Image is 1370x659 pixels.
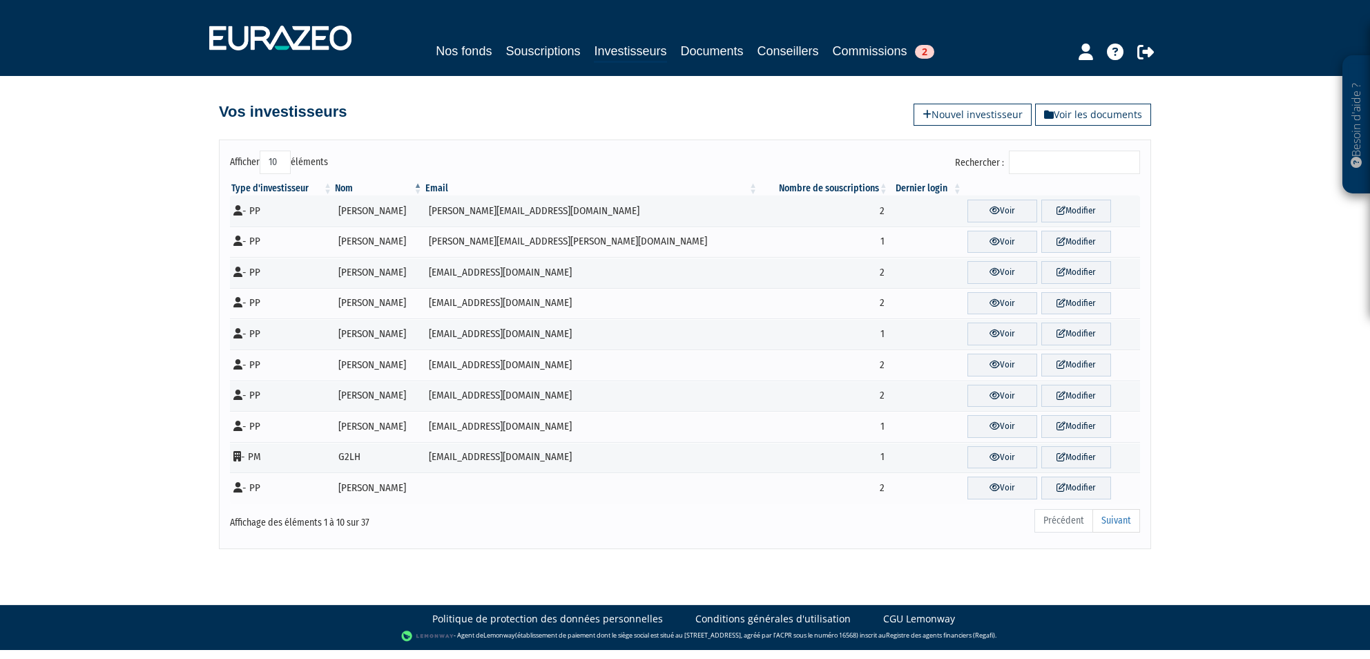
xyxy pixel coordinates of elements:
[230,350,334,381] td: - PP
[334,442,423,473] td: G2LH
[334,195,423,227] td: [PERSON_NAME]
[967,477,1037,499] a: Voir
[1009,151,1140,174] input: Rechercher :
[695,612,851,626] a: Conditions générales d'utilisation
[424,227,760,258] td: [PERSON_NAME][EMAIL_ADDRESS][PERSON_NAME][DOMAIN_NAME]
[1041,292,1111,315] a: Modifier
[1041,446,1111,469] a: Modifier
[401,629,454,643] img: logo-lemonway.png
[424,182,760,195] th: Email : activer pour trier la colonne par ordre croissant
[889,182,963,195] th: Dernier login : activer pour trier la colonne par ordre croissant
[915,45,934,59] span: 2
[955,151,1140,174] label: Rechercher :
[424,257,760,288] td: [EMAIL_ADDRESS][DOMAIN_NAME]
[230,508,597,530] div: Affichage des éléments 1 à 10 sur 37
[759,318,889,350] td: 1
[483,631,515,640] a: Lemonway
[833,41,934,61] a: Commissions2
[967,323,1037,345] a: Voir
[334,257,423,288] td: [PERSON_NAME]
[424,318,760,350] td: [EMAIL_ADDRESS][DOMAIN_NAME]
[424,288,760,319] td: [EMAIL_ADDRESS][DOMAIN_NAME]
[967,200,1037,222] a: Voir
[230,318,334,350] td: - PP
[260,151,291,174] select: Afficheréléments
[209,26,351,50] img: 1732889491-logotype_eurazeo_blanc_rvb.png
[334,288,423,319] td: [PERSON_NAME]
[505,41,580,61] a: Souscriptions
[424,411,760,442] td: [EMAIL_ADDRESS][DOMAIN_NAME]
[1349,63,1364,187] p: Besoin d'aide ?
[334,411,423,442] td: [PERSON_NAME]
[230,182,334,195] th: Type d'investisseur : activer pour trier la colonne par ordre croissant
[230,411,334,442] td: - PP
[1092,509,1140,533] a: Suivant
[967,354,1037,376] a: Voir
[967,261,1037,284] a: Voir
[436,41,492,61] a: Nos fonds
[759,442,889,473] td: 1
[230,381,334,412] td: - PP
[594,41,666,63] a: Investisseurs
[967,446,1037,469] a: Voir
[883,612,955,626] a: CGU Lemonway
[230,257,334,288] td: - PP
[14,629,1356,643] div: - Agent de (établissement de paiement dont le siège social est situé au [STREET_ADDRESS], agréé p...
[1041,200,1111,222] a: Modifier
[759,227,889,258] td: 1
[759,381,889,412] td: 2
[759,257,889,288] td: 2
[759,195,889,227] td: 2
[886,631,995,640] a: Registre des agents financiers (Regafi)
[967,292,1037,315] a: Voir
[967,415,1037,438] a: Voir
[424,350,760,381] td: [EMAIL_ADDRESS][DOMAIN_NAME]
[230,195,334,227] td: - PP
[424,442,760,473] td: [EMAIL_ADDRESS][DOMAIN_NAME]
[1041,477,1111,499] a: Modifier
[759,350,889,381] td: 2
[963,182,1140,195] th: &nbsp;
[1035,104,1151,126] a: Voir les documents
[424,195,760,227] td: [PERSON_NAME][EMAIL_ADDRESS][DOMAIN_NAME]
[230,472,334,504] td: - PP
[967,385,1037,408] a: Voir
[334,182,423,195] th: Nom : activer pour trier la colonne par ordre d&eacute;croissant
[230,151,328,174] label: Afficher éléments
[334,227,423,258] td: [PERSON_NAME]
[681,41,744,61] a: Documents
[230,288,334,319] td: - PP
[758,41,819,61] a: Conseillers
[334,350,423,381] td: [PERSON_NAME]
[759,182,889,195] th: Nombre de souscriptions : activer pour trier la colonne par ordre croissant
[759,472,889,504] td: 2
[334,472,423,504] td: [PERSON_NAME]
[1041,354,1111,376] a: Modifier
[334,381,423,412] td: [PERSON_NAME]
[230,227,334,258] td: - PP
[219,104,347,120] h4: Vos investisseurs
[1041,231,1111,254] a: Modifier
[424,381,760,412] td: [EMAIL_ADDRESS][DOMAIN_NAME]
[334,318,423,350] td: [PERSON_NAME]
[230,442,334,473] td: - PM
[759,411,889,442] td: 1
[1041,261,1111,284] a: Modifier
[1041,323,1111,345] a: Modifier
[914,104,1032,126] a: Nouvel investisseur
[967,231,1037,254] a: Voir
[432,612,663,626] a: Politique de protection des données personnelles
[1041,385,1111,408] a: Modifier
[1041,415,1111,438] a: Modifier
[759,288,889,319] td: 2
